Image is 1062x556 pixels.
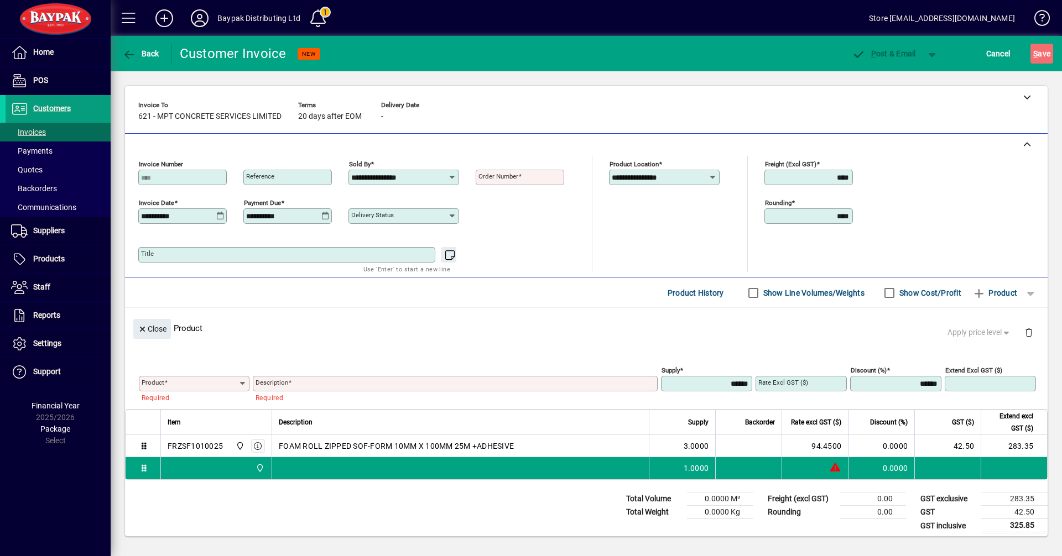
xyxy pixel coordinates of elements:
[762,492,840,506] td: Freight (excl GST)
[981,519,1048,533] td: 325.85
[244,199,281,207] mat-label: Payment due
[139,160,183,168] mat-label: Invoice number
[870,416,908,428] span: Discount (%)
[986,45,1011,62] span: Cancel
[33,282,50,291] span: Staff
[180,45,287,62] div: Customer Invoice
[762,506,840,519] td: Rounding
[852,49,916,58] span: ost & Email
[33,339,61,348] span: Settings
[897,287,961,298] label: Show Cost/Profit
[125,308,1048,348] div: Product
[981,435,1047,457] td: 283.35
[11,165,43,174] span: Quotes
[848,435,914,457] td: 0.0000
[789,440,841,452] div: 94.4500
[6,217,111,245] a: Suppliers
[298,112,362,121] span: 20 days after EOM
[119,44,162,64] button: Back
[610,160,659,168] mat-label: Product location
[256,379,288,386] mat-label: Description
[871,49,876,58] span: P
[981,492,1048,506] td: 283.35
[32,401,80,410] span: Financial Year
[621,506,687,519] td: Total Weight
[914,435,981,457] td: 42.50
[33,226,65,235] span: Suppliers
[765,160,816,168] mat-label: Freight (excl GST)
[133,319,171,339] button: Close
[33,254,65,263] span: Products
[131,323,174,333] app-page-header-button: Close
[182,8,217,28] button: Profile
[6,67,111,95] a: POS
[684,463,709,474] span: 1.0000
[943,323,1016,343] button: Apply price level
[952,416,974,428] span: GST ($)
[478,172,518,180] mat-label: Order number
[6,123,111,141] a: Invoices
[1030,44,1053,64] button: Save
[6,39,111,66] a: Home
[11,203,76,212] span: Communications
[915,519,981,533] td: GST inclusive
[668,284,724,302] span: Product History
[33,311,60,319] span: Reports
[745,416,775,428] span: Backorder
[11,184,57,193] span: Backorders
[139,199,174,207] mat-label: Invoice date
[256,391,649,403] mat-error: Required
[1016,327,1042,337] app-page-header-button: Delete
[11,128,46,137] span: Invoices
[688,416,709,428] span: Supply
[662,366,680,374] mat-label: Supply
[217,9,300,27] div: Baypak Distributing Ltd
[840,492,906,506] td: 0.00
[983,44,1013,64] button: Cancel
[111,44,171,64] app-page-header-button: Back
[279,440,514,452] span: FOAM ROLL ZIPPED SOF-FORM 10MM X 100MM 25M +ADHESIVE
[687,492,753,506] td: 0.0000 M³
[6,179,111,198] a: Backorders
[915,506,981,519] td: GST
[33,48,54,56] span: Home
[791,416,841,428] span: Rate excl GST ($)
[6,274,111,301] a: Staff
[381,112,383,121] span: -
[945,366,1002,374] mat-label: Extend excl GST ($)
[6,160,111,179] a: Quotes
[948,327,1012,338] span: Apply price level
[6,358,111,386] a: Support
[758,379,808,386] mat-label: Rate excl GST ($)
[765,199,792,207] mat-label: Rounding
[138,112,282,121] span: 621 - MPT CONCRETE SERVICES LIMITED
[869,9,1015,27] div: Store [EMAIL_ADDRESS][DOMAIN_NAME]
[846,44,922,64] button: Post & Email
[33,104,71,113] span: Customers
[138,320,166,338] span: Close
[761,287,865,298] label: Show Line Volumes/Weights
[848,457,914,479] td: 0.0000
[840,506,906,519] td: 0.00
[168,416,181,428] span: Item
[915,492,981,506] td: GST exclusive
[246,172,274,180] mat-label: Reference
[33,367,61,376] span: Support
[684,440,709,452] span: 3.0000
[142,391,241,403] mat-error: Required
[147,8,182,28] button: Add
[122,49,159,58] span: Back
[6,141,111,160] a: Payments
[141,250,154,258] mat-label: Title
[6,330,111,358] a: Settings
[279,416,313,428] span: Description
[40,424,70,433] span: Package
[1033,45,1050,62] span: ave
[663,283,728,303] button: Product History
[302,50,316,57] span: NEW
[6,302,111,329] a: Reports
[1016,319,1042,345] button: Delete
[981,506,1048,519] td: 42.50
[851,366,887,374] mat-label: Discount (%)
[351,211,394,219] mat-label: Delivery status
